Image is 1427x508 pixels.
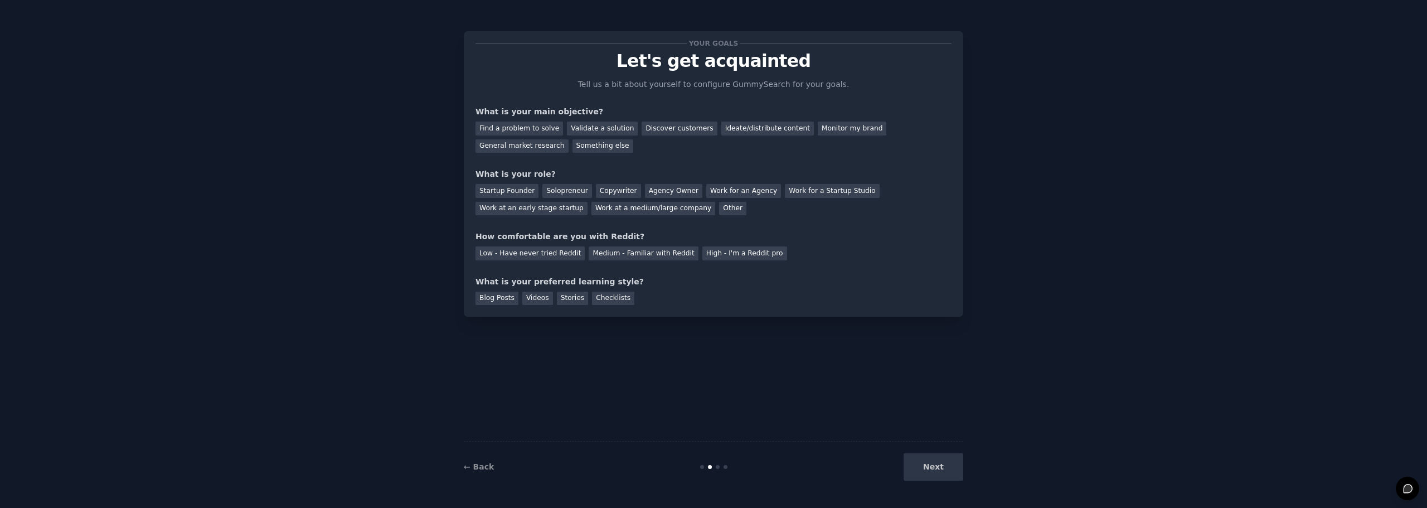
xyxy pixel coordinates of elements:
span: Your goals [687,37,740,49]
div: Validate a solution [567,122,638,136]
p: Let's get acquainted [475,51,952,71]
div: Discover customers [642,122,717,136]
div: Work at a medium/large company [591,202,715,216]
p: Tell us a bit about yourself to configure GummySearch for your goals. [573,79,854,90]
div: High - I'm a Reddit pro [702,246,787,260]
div: How comfortable are you with Reddit? [475,231,952,243]
div: What is your preferred learning style? [475,276,952,288]
div: Solopreneur [542,184,591,198]
div: What is your main objective? [475,106,952,118]
div: Work for an Agency [706,184,781,198]
div: Blog Posts [475,292,518,306]
div: Copywriter [596,184,641,198]
div: Low - Have never tried Reddit [475,246,585,260]
div: Work at an early stage startup [475,202,588,216]
div: Monitor my brand [818,122,886,136]
div: Startup Founder [475,184,538,198]
a: ← Back [464,462,494,471]
div: Ideate/distribute content [721,122,814,136]
div: What is your role? [475,168,952,180]
div: Medium - Familiar with Reddit [589,246,698,260]
div: Other [719,202,746,216]
div: Something else [572,139,633,153]
div: General market research [475,139,569,153]
div: Work for a Startup Studio [785,184,879,198]
div: Stories [557,292,588,306]
div: Agency Owner [645,184,702,198]
div: Videos [522,292,553,306]
div: Checklists [592,292,634,306]
div: Find a problem to solve [475,122,563,136]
